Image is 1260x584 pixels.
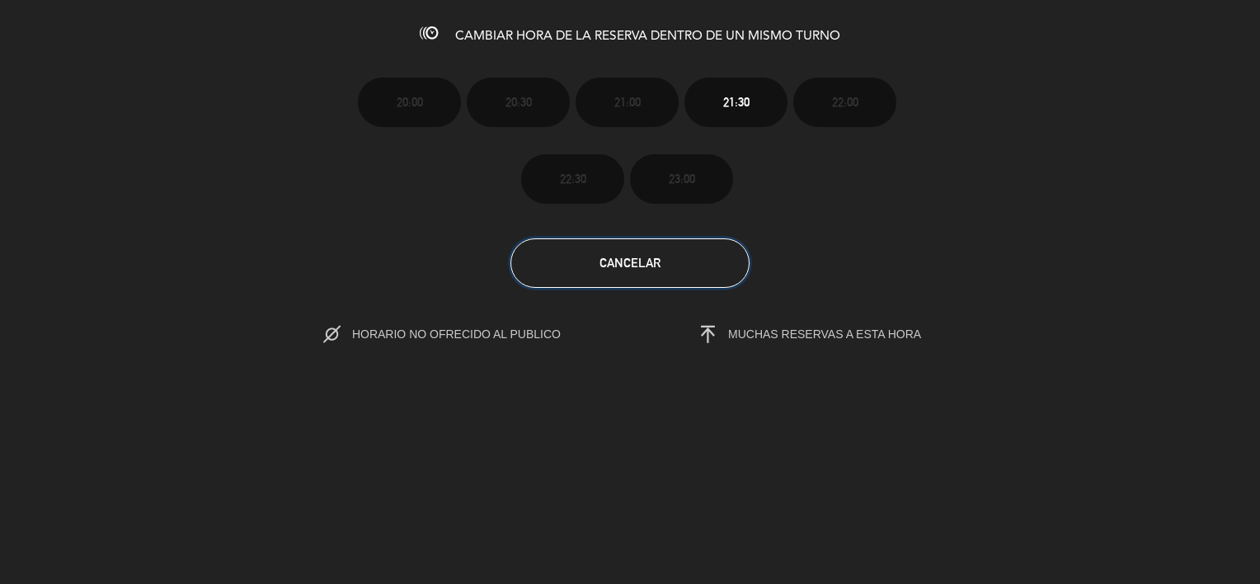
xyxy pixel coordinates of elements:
[358,78,461,127] button: 20:00
[630,154,733,204] button: 23:00
[728,327,921,341] span: MUCHAS RESERVAS A ESTA HORA
[599,256,661,270] span: Cancelar
[793,78,896,127] button: 22:00
[560,169,586,188] span: 22:30
[832,92,858,111] span: 22:00
[684,78,787,127] button: 21:30
[505,92,532,111] span: 20:30
[397,92,423,111] span: 20:00
[614,92,641,111] span: 21:00
[521,154,624,204] button: 22:30
[723,92,750,111] span: 21:30
[576,78,679,127] button: 21:00
[510,238,750,288] button: Cancelar
[467,78,570,127] button: 20:30
[455,30,840,43] span: CAMBIAR HORA DE LA RESERVA DENTRO DE UN MISMO TURNO
[669,169,695,188] span: 23:00
[352,327,595,341] span: HORARIO NO OFRECIDO AL PUBLICO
